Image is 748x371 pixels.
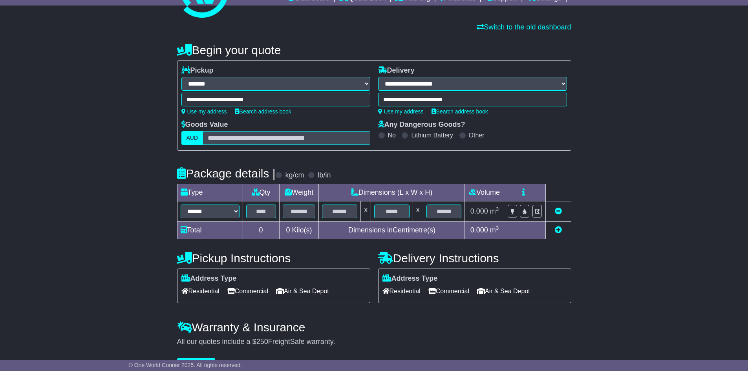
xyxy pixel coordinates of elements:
label: Address Type [382,274,438,283]
h4: Begin your quote [177,44,571,57]
h4: Package details | [177,167,276,180]
td: Kilo(s) [279,222,319,239]
label: lb/in [318,171,331,180]
label: Goods Value [181,121,228,129]
span: m [490,226,499,234]
label: Delivery [378,66,415,75]
td: Dimensions (L x W x H) [319,184,465,201]
h4: Pickup Instructions [177,252,370,265]
a: Search address book [235,108,291,115]
label: Address Type [181,274,237,283]
td: Volume [465,184,504,201]
label: AUD [181,131,203,145]
sup: 3 [496,206,499,212]
span: 0.000 [470,207,488,215]
span: Air & Sea Depot [276,285,329,297]
td: 0 [243,222,279,239]
a: Add new item [555,226,562,234]
label: Other [469,132,485,139]
a: Use my address [378,108,424,115]
a: Switch to the old dashboard [477,23,571,31]
td: Qty [243,184,279,201]
sup: 3 [496,225,499,231]
a: Use my address [181,108,227,115]
span: Commercial [428,285,469,297]
label: kg/cm [285,171,304,180]
span: Commercial [227,285,268,297]
label: Pickup [181,66,214,75]
td: x [361,201,371,222]
label: No [388,132,396,139]
span: 250 [256,338,268,345]
h4: Delivery Instructions [378,252,571,265]
a: Search address book [432,108,488,115]
div: All our quotes include a $ FreightSafe warranty. [177,338,571,346]
span: © One World Courier 2025. All rights reserved. [129,362,242,368]
td: Weight [279,184,319,201]
span: Air & Sea Depot [477,285,530,297]
span: m [490,207,499,215]
span: 0 [286,226,290,234]
h4: Warranty & Insurance [177,321,571,334]
label: Any Dangerous Goods? [378,121,465,129]
a: Remove this item [555,207,562,215]
td: Total [177,222,243,239]
label: Lithium Battery [411,132,453,139]
td: Dimensions in Centimetre(s) [319,222,465,239]
td: x [413,201,423,222]
span: 0.000 [470,226,488,234]
td: Type [177,184,243,201]
span: Residential [181,285,219,297]
span: Residential [382,285,421,297]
